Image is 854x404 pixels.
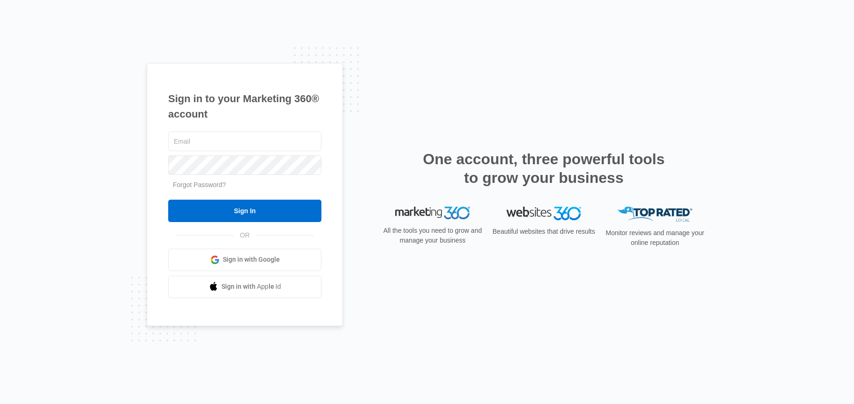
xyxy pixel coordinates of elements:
span: Sign in with Google [223,255,280,265]
span: Sign in with Apple Id [221,282,281,292]
a: Sign in with Apple Id [168,276,321,298]
a: Forgot Password? [173,181,226,188]
p: Monitor reviews and manage your online reputation [603,228,707,248]
p: Beautiful websites that drive results [491,227,596,237]
input: Email [168,132,321,151]
img: Websites 360 [506,207,581,220]
p: All the tools you need to grow and manage your business [380,226,485,245]
h1: Sign in to your Marketing 360® account [168,91,321,122]
a: Sign in with Google [168,249,321,271]
span: OR [234,230,256,240]
img: Top Rated Local [618,207,692,222]
img: Marketing 360 [395,207,470,220]
h2: One account, three powerful tools to grow your business [420,150,668,187]
input: Sign In [168,200,321,222]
